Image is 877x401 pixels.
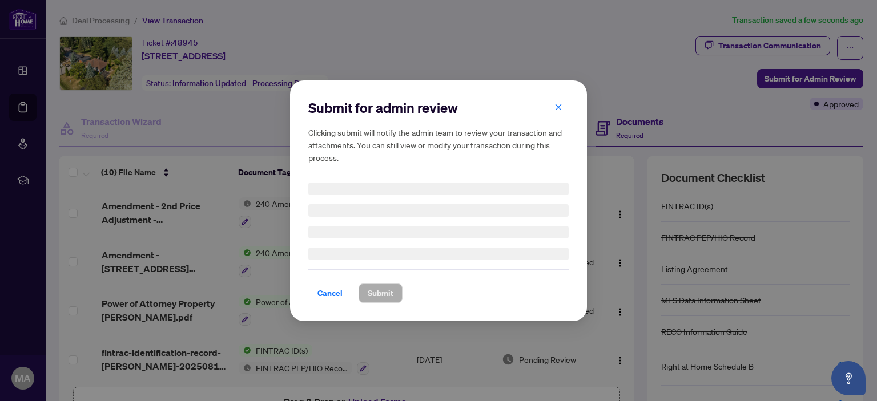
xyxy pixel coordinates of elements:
[831,361,866,395] button: Open asap
[308,126,569,164] h5: Clicking submit will notify the admin team to review your transaction and attachments. You can st...
[308,283,352,303] button: Cancel
[554,103,562,111] span: close
[359,283,403,303] button: Submit
[308,99,569,117] h2: Submit for admin review
[317,284,343,302] span: Cancel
